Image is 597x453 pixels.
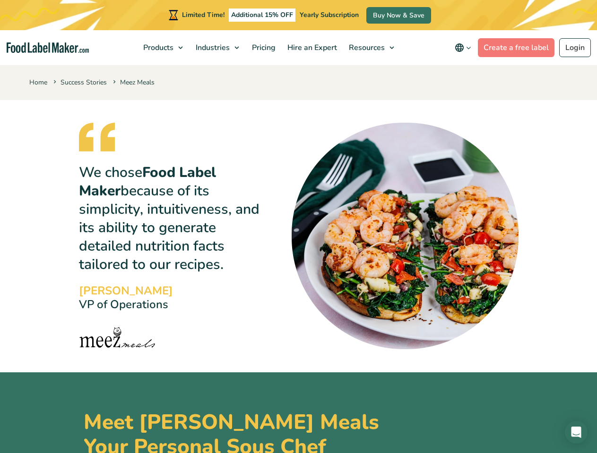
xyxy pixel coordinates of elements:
[246,30,279,65] a: Pricing
[565,421,588,444] div: Open Intercom Messenger
[79,163,216,201] strong: Food Label Maker
[478,38,554,57] a: Create a free label
[229,8,295,22] span: Additional 15% OFF
[79,299,173,310] small: VP of Operations
[285,42,338,53] span: Hire an Expert
[79,285,173,296] cite: [PERSON_NAME]
[138,30,188,65] a: Products
[282,30,341,65] a: Hire an Expert
[61,78,107,87] a: Success Stories
[190,30,244,65] a: Industries
[366,7,431,24] a: Buy Now & Save
[346,42,386,53] span: Resources
[343,30,399,65] a: Resources
[140,42,174,53] span: Products
[29,78,47,87] a: Home
[193,42,231,53] span: Industries
[300,10,359,19] span: Yearly Subscription
[79,163,269,274] p: We chose because of its simplicity, intuitiveness, and its ability to generate detailed nutrition...
[182,10,225,19] span: Limited Time!
[559,38,591,57] a: Login
[249,42,277,53] span: Pricing
[111,78,155,87] span: Meez Meals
